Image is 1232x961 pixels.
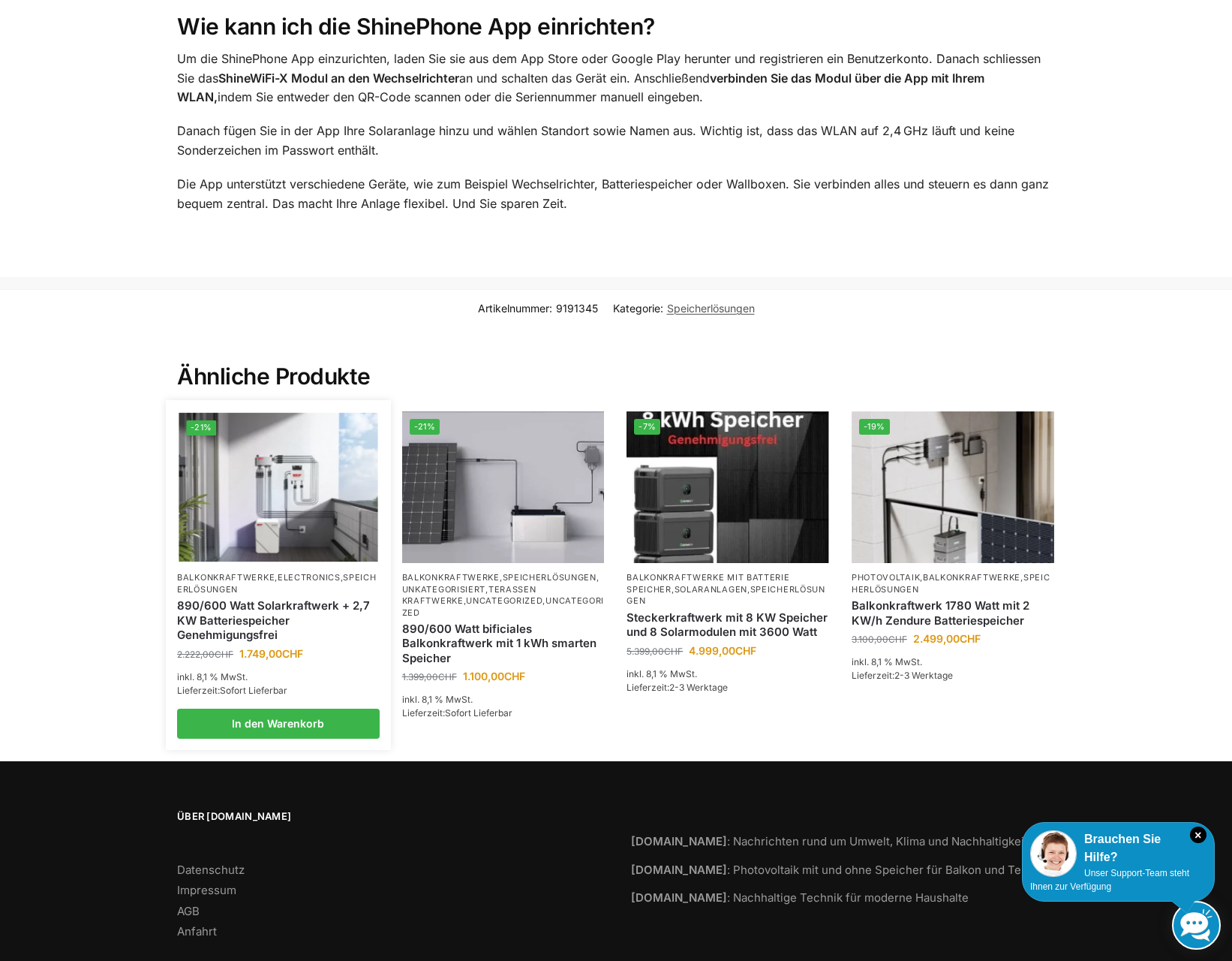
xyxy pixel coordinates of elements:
bdi: 4.999,00 [689,644,756,657]
a: Impressum [177,883,236,897]
span: Sofort Lieferbar [445,707,512,718]
a: Speicherlösungen [503,572,596,583]
a: Balkonkraftwerke mit Batterie Speicher [627,572,789,594]
bdi: 1.399,00 [402,671,457,682]
span: 2-3 Werktage [894,670,953,681]
a: [DOMAIN_NAME]: Nachhaltige Technik für moderne Haushalte [631,890,969,905]
a: -21%ASE 1000 Batteriespeicher [402,411,605,563]
p: inkl. 8,1 % MwSt. [852,655,1054,669]
img: Steckerkraftwerk mit 8 KW Speicher und 8 Solarmodulen mit 3600 Watt [627,411,829,563]
a: Terassen Kraftwerke [402,584,536,606]
a: Photovoltaik [852,572,920,583]
p: , , , , , [402,572,605,619]
p: , , [177,572,380,595]
span: Artikelnummer: [478,300,598,316]
a: Speicherlösungen [627,584,825,606]
a: Uncategorized [466,595,542,606]
p: Danach fügen Sie in der App Ihre Solaranlage hinzu und wählen Standort sowie Namen aus. Wichtig i... [177,122,1055,160]
a: 890/600 Watt Solarkraftwerk + 2,7 KW Batteriespeicher Genehmigungsfrei [177,598,380,643]
bdi: 1.749,00 [239,647,303,660]
strong: ShineWiFi-X Modul an den Wechselrichter [218,71,459,86]
a: -7%Steckerkraftwerk mit 8 KW Speicher und 8 Solarmodulen mit 3600 Watt [627,411,829,563]
a: [DOMAIN_NAME]: Nachrichten rund um Umwelt, Klima und Nachhaltigkeit [631,834,1028,848]
i: Schließen [1190,827,1206,843]
img: Zendure-solar-flow-Batteriespeicher für Balkonkraftwerke [852,411,1054,563]
img: Steckerkraftwerk mit 2,7kwh-Speicher [179,413,377,562]
span: Lieferzeit: [177,685,287,696]
a: Balkonkraftwerke [177,572,275,583]
span: CHF [888,634,907,645]
span: CHF [960,632,981,645]
span: CHF [664,646,683,657]
strong: [DOMAIN_NAME] [631,863,727,877]
strong: [DOMAIN_NAME] [631,890,727,905]
a: Uncategorized [402,595,605,617]
img: Customer service [1030,830,1077,877]
a: Unkategorisiert [402,584,486,595]
p: inkl. 8,1 % MwSt. [402,693,605,706]
bdi: 2.222,00 [177,649,233,660]
a: Solaranlagen [675,584,747,595]
a: Electronics [278,572,341,583]
p: Um die ShinePhone App einzurichten, laden Sie sie aus dem App Store oder Google Play herunter und... [177,50,1055,107]
a: Speicherlösungen [852,572,1050,594]
a: Steckerkraftwerk mit 8 KW Speicher und 8 Solarmodulen mit 3600 Watt [627,610,829,640]
span: Lieferzeit: [852,670,953,681]
a: Anfahrt [177,924,217,938]
p: , , [852,572,1054,595]
span: Lieferzeit: [402,707,512,718]
span: CHF [438,671,457,682]
a: 890/600 Watt bificiales Balkonkraftwerk mit 1 kWh smarten Speicher [402,622,605,666]
span: CHF [735,644,756,657]
bdi: 2.499,00 [913,632,981,645]
a: AGB [177,904,200,918]
span: 9191345 [556,302,598,315]
p: inkl. 8,1 % MwSt. [177,670,380,684]
span: CHF [282,647,303,660]
a: Balkonkraftwerk 1780 Watt mit 2 KW/h Zendure Batteriespeicher [852,598,1054,628]
h2: Wie kann ich die ShinePhone App einrichten? [177,13,1055,41]
a: [DOMAIN_NAME]: Photovoltaik mit und ohne Speicher für Balkon und Terrasse [631,863,1055,877]
span: Unser Support-Team steht Ihnen zur Verfügung [1030,868,1189,892]
a: Balkonkraftwerke [923,572,1020,583]
p: , , [627,572,829,607]
a: Datenschutz [177,863,245,877]
a: Speicherlösungen [667,302,755,315]
img: ASE 1000 Batteriespeicher [402,411,605,563]
span: CHF [504,670,525,682]
a: Speicherlösungen [177,572,377,594]
span: Lieferzeit: [627,682,728,693]
span: Kategorie: [613,300,755,316]
span: Über [DOMAIN_NAME] [177,809,601,824]
p: inkl. 8,1 % MwSt. [627,667,829,681]
p: Die App unterstützt verschiedene Geräte, wie zum Beispiel Wechselrichter, Batteriespeicher oder W... [177,175,1055,213]
div: Brauchen Sie Hilfe? [1030,830,1206,866]
h2: Ähnliche Produkte [177,327,1055,391]
a: Balkonkraftwerke [402,572,500,583]
span: Sofort Lieferbar [220,685,287,696]
strong: [DOMAIN_NAME] [631,834,727,848]
bdi: 3.100,00 [852,634,907,645]
bdi: 1.100,00 [463,670,525,682]
span: CHF [215,649,233,660]
a: -21%Steckerkraftwerk mit 2,7kwh-Speicher [179,413,377,562]
a: In den Warenkorb legen: „890/600 Watt Solarkraftwerk + 2,7 KW Batteriespeicher Genehmigungsfrei“ [177,709,380,739]
span: 2-3 Werktage [669,682,728,693]
a: -19%Zendure-solar-flow-Batteriespeicher für Balkonkraftwerke [852,411,1054,563]
bdi: 5.399,00 [627,646,683,657]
